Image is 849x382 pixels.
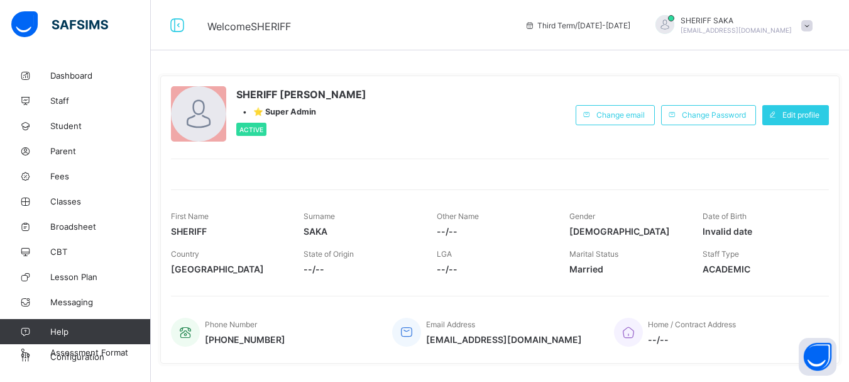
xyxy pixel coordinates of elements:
span: Invalid date [703,226,816,237]
button: Open asap [799,338,836,376]
span: Lesson Plan [50,272,151,282]
span: State of Origin [304,249,354,259]
div: SHERIFFSAKA [643,15,819,36]
span: [EMAIL_ADDRESS][DOMAIN_NAME] [681,26,792,34]
span: SHERIFF SAKA [681,16,792,25]
img: safsims [11,11,108,38]
span: Parent [50,146,151,156]
span: Staff Type [703,249,739,259]
span: LGA [437,249,452,259]
span: Broadsheet [50,222,151,232]
span: Active [239,126,263,133]
span: Email Address [426,320,475,329]
span: Gender [569,211,595,221]
span: --/-- [648,334,736,345]
span: SAKA [304,226,417,237]
span: Marital Status [569,249,618,259]
div: • [236,107,366,116]
span: ACADEMIC [703,264,816,274]
span: Country [171,249,199,259]
span: Messaging [50,297,151,307]
span: Welcome SHERIFF [207,20,291,33]
span: Edit profile [782,110,819,120]
span: First Name [171,211,209,221]
span: Staff [50,96,151,106]
span: [DEMOGRAPHIC_DATA] [569,226,683,237]
span: SHERIFF [PERSON_NAME] [236,88,366,101]
span: Surname [304,211,335,221]
span: [EMAIL_ADDRESS][DOMAIN_NAME] [426,334,582,345]
span: SHERIFF [171,226,285,237]
span: Change Password [682,110,746,120]
span: Married [569,264,683,274]
span: Phone Number [205,320,257,329]
span: Classes [50,196,151,206]
span: Date of Birth [703,211,747,221]
span: Home / Contract Address [648,320,736,329]
span: Help [50,327,150,337]
span: Change email [596,110,645,120]
span: --/-- [437,226,550,237]
span: Configuration [50,352,150,362]
span: CBT [50,247,151,257]
span: --/-- [437,264,550,274]
span: --/-- [304,264,417,274]
span: [GEOGRAPHIC_DATA] [171,264,285,274]
span: Student [50,121,151,131]
span: Other Name [437,211,479,221]
span: ⭐ Super Admin [253,107,316,116]
span: session/term information [525,21,630,30]
span: Dashboard [50,70,151,81]
span: Fees [50,171,151,181]
span: [PHONE_NUMBER] [205,334,285,345]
